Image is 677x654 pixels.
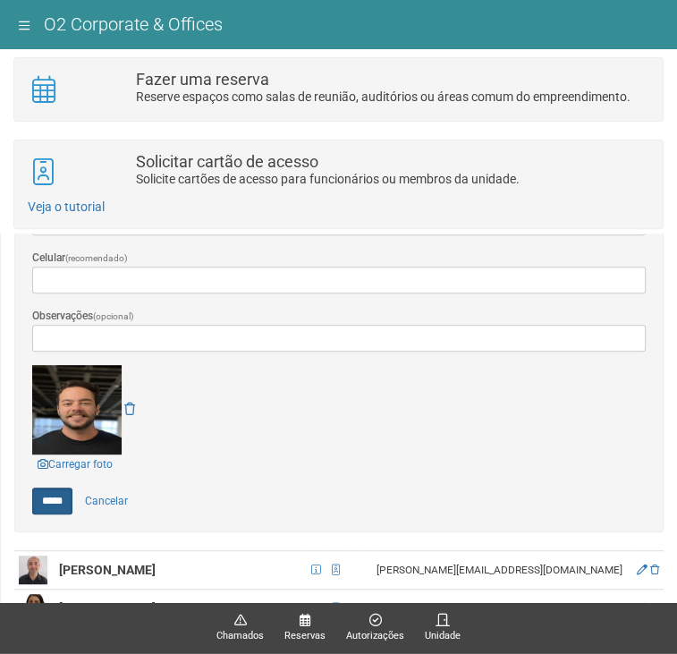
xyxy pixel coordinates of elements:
[28,154,649,190] a: Solicitar cartão de acesso Solicite cartões de acesso para funcionários ou membros da unidade.
[377,563,627,578] div: [PERSON_NAME][EMAIL_ADDRESS][DOMAIN_NAME]
[59,563,156,577] strong: [PERSON_NAME]
[32,250,128,267] label: Celular
[28,200,105,214] a: Veja o tutorial
[650,602,659,615] a: Excluir membro
[637,564,647,576] a: Editar membro
[136,70,269,89] strong: Fazer uma reserva
[32,365,122,454] img: GetFile
[19,594,47,623] img: user.png
[136,152,318,171] strong: Solicitar cartão de acesso
[346,628,404,644] span: Autorizações
[32,454,118,474] a: Carregar foto
[65,253,128,263] span: (recomendado)
[136,171,649,187] p: Solicite cartões de acesso para funcionários ou membros da unidade.
[136,89,649,105] p: Reserve espaços como salas de reunião, auditórios ou áreas comum do empreendimento.
[216,613,264,644] a: Chamados
[284,628,326,644] span: Reservas
[377,601,627,616] div: [EMAIL_ADDRESS][DOMAIN_NAME]
[346,613,404,644] a: Autorizações
[93,311,134,321] span: (opcional)
[59,601,156,616] strong: [PERSON_NAME]
[32,308,134,325] label: Observações
[425,613,461,644] a: Unidade
[44,13,223,35] span: O2 Corporate & Offices
[28,72,649,107] a: Fazer uma reserva Reserve espaços como salas de reunião, auditórios ou áreas comum do empreendime...
[425,628,461,644] span: Unidade
[19,556,47,584] img: user.png
[650,564,659,576] a: Excluir membro
[216,628,264,644] span: Chamados
[637,602,647,615] a: Editar membro
[124,402,135,416] a: Remover
[75,488,138,514] a: Cancelar
[284,613,326,644] a: Reservas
